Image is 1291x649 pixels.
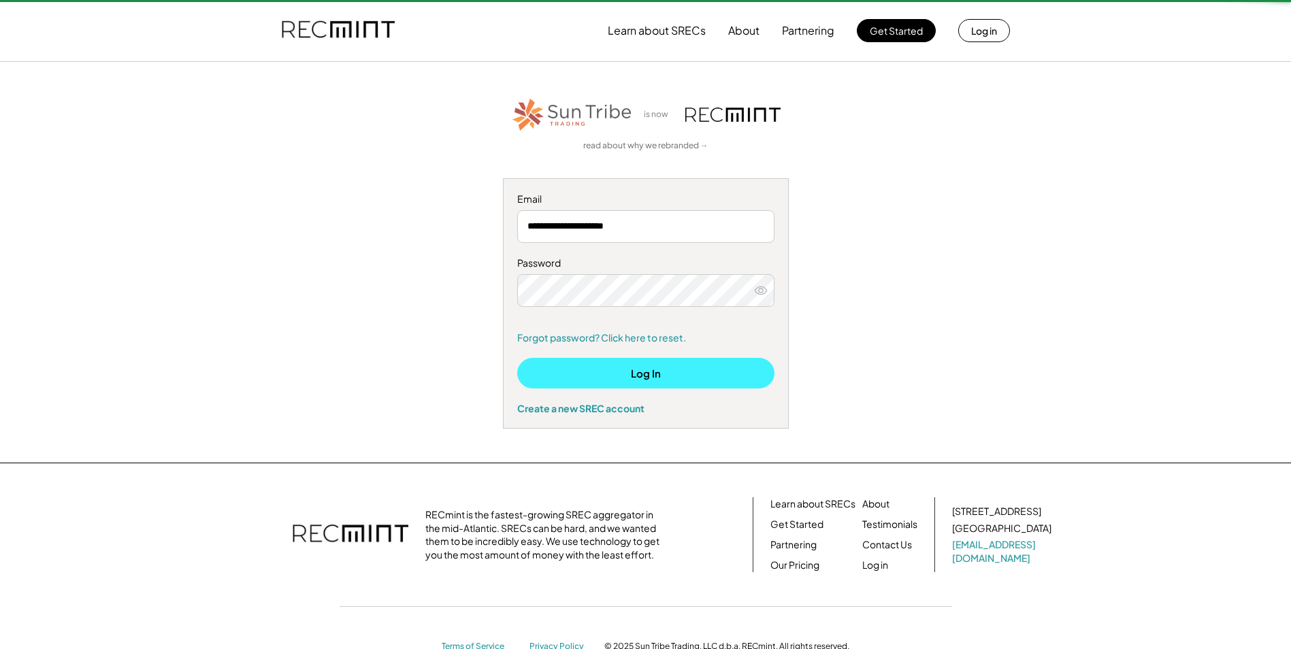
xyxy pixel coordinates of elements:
[517,402,774,414] div: Create a new SREC account
[685,107,781,122] img: recmint-logotype%403x.png
[862,538,912,552] a: Contact Us
[425,508,667,561] div: RECmint is the fastest-growing SREC aggregator in the mid-Atlantic. SRECs can be hard, and we wan...
[282,7,395,54] img: recmint-logotype%403x.png
[782,17,834,44] button: Partnering
[958,19,1010,42] button: Log in
[583,140,708,152] a: read about why we rebranded →
[862,497,889,511] a: About
[952,505,1041,518] div: [STREET_ADDRESS]
[511,96,634,133] img: STT_Horizontal_Logo%2B-%2BColor.png
[640,109,679,120] div: is now
[728,17,759,44] button: About
[293,511,408,559] img: recmint-logotype%403x.png
[952,538,1054,565] a: [EMAIL_ADDRESS][DOMAIN_NAME]
[770,497,855,511] a: Learn about SRECs
[952,522,1051,535] div: [GEOGRAPHIC_DATA]
[862,518,917,531] a: Testimonials
[608,17,706,44] button: Learn about SRECs
[770,538,817,552] a: Partnering
[517,256,774,270] div: Password
[517,331,774,345] a: Forgot password? Click here to reset.
[770,559,819,572] a: Our Pricing
[862,559,888,572] a: Log in
[517,193,774,206] div: Email
[517,358,774,388] button: Log In
[857,19,936,42] button: Get Started
[770,518,823,531] a: Get Started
